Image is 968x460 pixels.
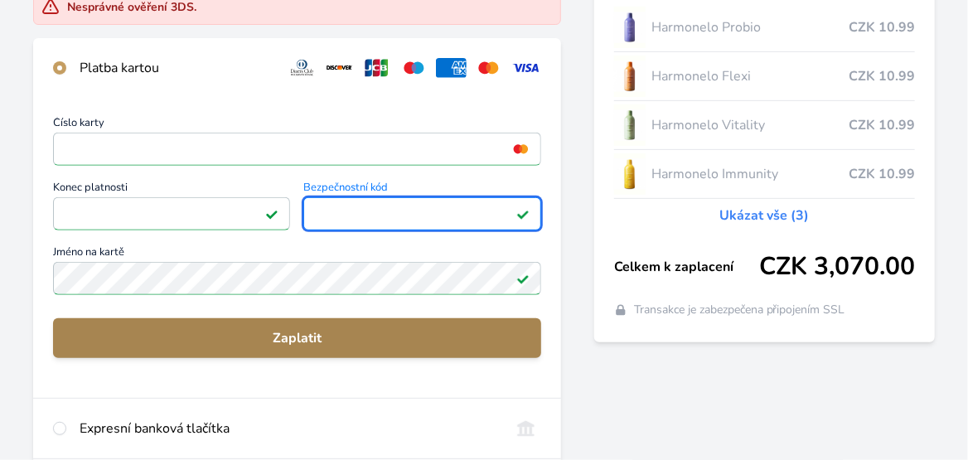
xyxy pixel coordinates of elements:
[66,328,528,348] span: Zaplatit
[60,202,283,225] iframe: Iframe pro datum vypršení platnosti
[511,58,541,78] img: visa.svg
[652,115,849,135] span: Harmonelo Vitality
[53,182,290,197] span: Konec platnosti
[511,419,541,438] img: onlineBanking_CZ.svg
[60,138,534,161] iframe: Iframe pro číslo karty
[265,207,278,220] img: Platné pole
[303,182,540,197] span: Bezpečnostní kód
[652,66,849,86] span: Harmonelo Flexi
[399,58,429,78] img: maestro.svg
[311,202,533,225] iframe: Iframe pro bezpečnostní kód
[614,7,646,48] img: CLEAN_PROBIO_se_stinem_x-lo.jpg
[53,262,541,295] input: Jméno na kartěPlatné pole
[759,252,915,282] span: CZK 3,070.00
[473,58,504,78] img: mc.svg
[324,58,355,78] img: discover.svg
[436,58,467,78] img: amex.svg
[516,272,530,285] img: Platné pole
[287,58,317,78] img: diners.svg
[53,118,541,133] span: Číslo karty
[516,207,530,220] img: Platné pole
[614,153,646,195] img: IMMUNITY_se_stinem_x-lo.jpg
[614,56,646,97] img: CLEAN_FLEXI_se_stinem_x-hi_(1)-lo.jpg
[614,104,646,146] img: CLEAN_VITALITY_se_stinem_x-lo.jpg
[634,302,845,318] span: Transakce je zabezpečena připojením SSL
[53,247,541,262] span: Jméno na kartě
[80,58,273,78] div: Platba kartou
[849,17,915,37] span: CZK 10.99
[361,58,392,78] img: jcb.svg
[849,164,915,184] span: CZK 10.99
[80,419,497,438] div: Expresní banková tlačítka
[849,115,915,135] span: CZK 10.99
[652,17,849,37] span: Harmonelo Probio
[510,142,532,157] img: mc
[652,164,849,184] span: Harmonelo Immunity
[849,66,915,86] span: CZK 10.99
[719,206,809,225] a: Ukázat vše (3)
[53,318,541,358] button: Zaplatit
[614,257,759,277] span: Celkem k zaplacení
